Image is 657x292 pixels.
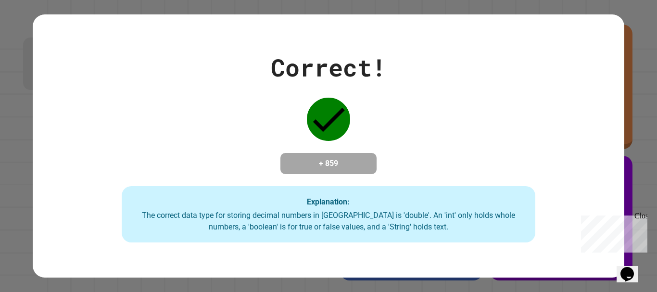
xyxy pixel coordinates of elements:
iframe: chat widget [577,212,647,253]
div: Chat with us now!Close [4,4,66,61]
strong: Explanation: [307,197,350,206]
div: The correct data type for storing decimal numbers in [GEOGRAPHIC_DATA] is 'double'. An 'int' only... [131,210,526,233]
iframe: chat widget [617,254,647,282]
div: Correct! [271,50,386,86]
h4: + 859 [290,158,367,169]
